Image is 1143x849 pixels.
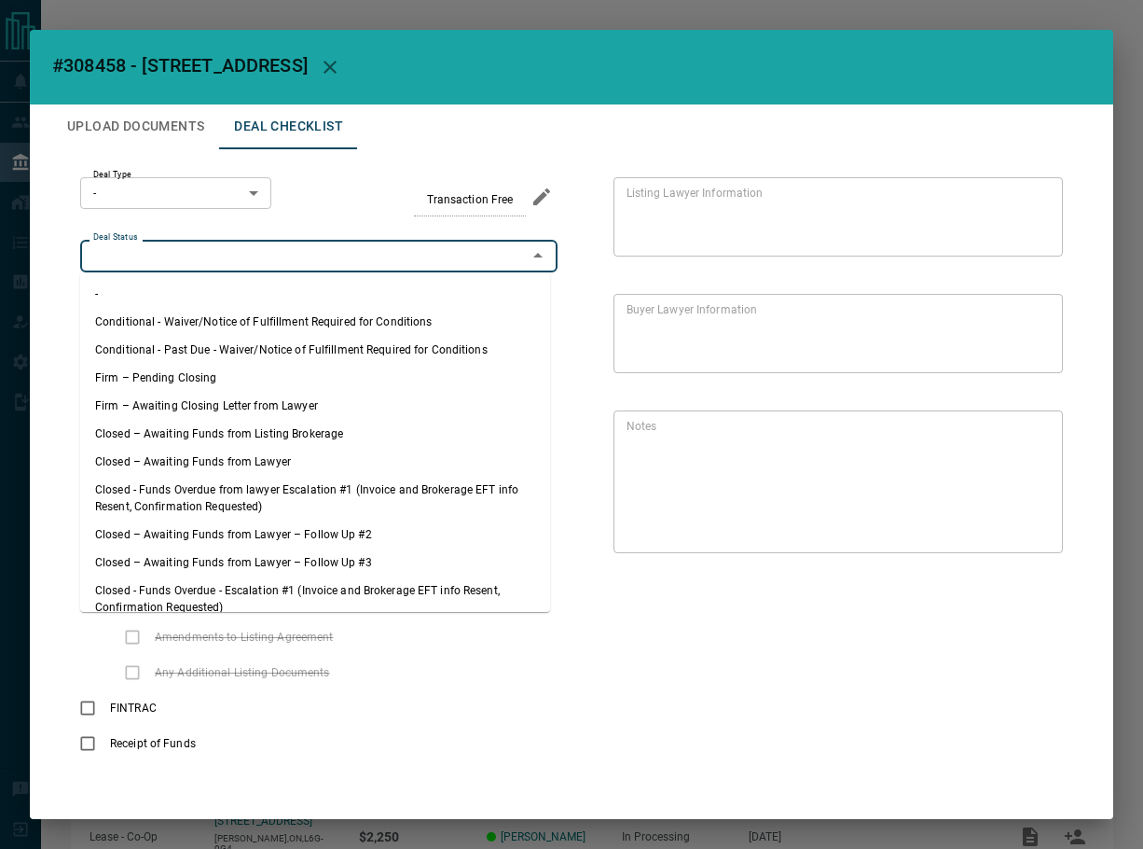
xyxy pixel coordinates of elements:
textarea: text field [627,419,1042,546]
button: Upload Documents [52,104,219,149]
button: edit [526,181,558,213]
li: Closed - Funds Overdue - Escalation #1 (Invoice and Brokerage EFT info Resent, Confirmation Reque... [80,577,550,621]
li: Closed - Funds Overdue from lawyer Escalation #1 (Invoice and Brokerage EFT info Resent, Confirma... [80,476,550,521]
li: Firm – Awaiting Closing Letter from Lawyer [80,392,550,420]
button: Close [525,243,551,269]
span: Receipt of Funds [105,735,200,752]
label: Deal Status [93,231,137,244]
li: Firm – Pending Closing [80,364,550,392]
span: #308458 - [STREET_ADDRESS] [52,54,308,77]
li: Conditional - Past Due - Waiver/Notice of Fulfillment Required for Conditions [80,336,550,364]
label: Deal Type [93,169,131,181]
span: Amendments to Listing Agreement [150,629,338,646]
textarea: text field [627,302,1042,366]
li: Closed – Awaiting Funds from Lawyer – Follow Up #3 [80,549,550,577]
div: - [80,177,271,209]
li: Conditional - Waiver/Notice of Fulfillment Required for Conditions [80,308,550,336]
li: Closed – Awaiting Funds from Lawyer – Follow Up #2 [80,521,550,549]
textarea: text field [627,186,1042,249]
span: Any Additional Listing Documents [150,664,335,681]
span: FINTRAC [105,700,161,717]
li: - [80,280,550,308]
button: Deal Checklist [219,104,358,149]
li: Closed – Awaiting Funds from Lawyer [80,448,550,476]
li: Closed – Awaiting Funds from Listing Brokerage [80,420,550,448]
